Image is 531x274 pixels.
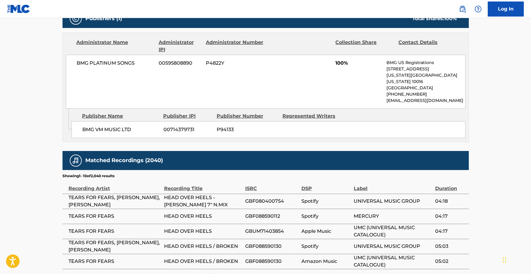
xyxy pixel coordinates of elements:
img: Publishers [72,15,79,22]
div: Help [472,3,484,15]
img: MLC Logo [7,5,30,13]
span: BMG VM MUSIC LTD [82,126,159,133]
span: HEAD OVER HEELS [164,213,242,220]
h5: Matched Recordings (2040) [85,157,163,164]
p: [PHONE_NUMBER] [386,91,465,97]
span: UMC (UNIVERSAL MUSIC CATALOGUE) [354,224,432,239]
span: 100% [335,60,382,67]
div: Publisher IPI [163,112,212,120]
span: Spotify [301,198,351,205]
span: TEARS FOR FEARS [69,258,161,265]
p: [US_STATE][GEOGRAPHIC_DATA][US_STATE] 10016 [386,72,465,85]
span: GBF088590130 [245,258,298,265]
div: Publisher Name [82,112,159,120]
p: [GEOGRAPHIC_DATA] [386,85,465,91]
span: Apple Music [301,228,351,235]
div: Collection Share [335,39,394,53]
span: HEAD OVER HEELS - [PERSON_NAME] 7" N.MIX [164,194,242,208]
a: Public Search [456,3,468,15]
span: GBUM71403854 [245,228,298,235]
div: Administrator IPI [159,39,201,53]
span: 100 % [444,16,457,21]
p: BMG US Registrations [386,60,465,66]
span: 05:03 [435,243,466,250]
span: HEAD OVER HEELS / BROKEN [164,258,242,265]
a: Log In [488,2,524,17]
span: MERCURY [354,213,432,220]
iframe: Chat Widget [501,245,531,274]
p: [STREET_ADDRESS] [386,66,465,72]
span: HEAD OVER HEELS / BROKEN [164,243,242,250]
span: TEARS FOR FEARS, [PERSON_NAME], [PERSON_NAME] [69,194,161,208]
span: TEARS FOR FEARS [69,213,161,220]
img: search [459,5,466,13]
p: Showing 1 - 10 of 2,040 results [63,173,114,179]
span: 04:17 [435,228,466,235]
span: UMC (UNIVERSAL MUSIC CATALOGUE) [354,254,432,269]
span: BMG PLATINUM SONGS [77,60,154,67]
span: UNIVERSAL MUSIC GROUP [354,198,432,205]
div: Drag [503,251,506,269]
div: DSP [301,179,351,192]
span: Spotify [301,213,351,220]
span: TEARS FOR FEARS, [PERSON_NAME], [PERSON_NAME] [69,239,161,254]
div: ISRC [245,179,298,192]
span: GBF088590112 [245,213,298,220]
span: 04:17 [435,213,466,220]
div: Recording Title [164,179,242,192]
div: Contact Details [398,39,457,53]
span: HEAD OVER HEELS [164,228,242,235]
span: 05:02 [435,258,466,265]
span: P94133 [217,126,278,133]
div: Duration [435,179,466,192]
div: Administrator Number [206,39,264,53]
div: Represented Writers [282,112,344,120]
span: Amazon Music [301,258,351,265]
div: Publisher Number [217,112,278,120]
span: P4822Y [206,60,264,67]
div: Label [354,179,432,192]
span: UNIVERSAL MUSIC GROUP [354,243,432,250]
img: help [475,5,482,13]
span: 00595808890 [159,60,201,67]
span: Spotify [301,243,351,250]
span: 00714379731 [163,126,212,133]
span: GBF088590130 [245,243,298,250]
span: GBF080400754 [245,198,298,205]
div: Recording Artist [69,179,161,192]
div: Total shares: [412,15,457,22]
p: [EMAIL_ADDRESS][DOMAIN_NAME] [386,97,465,104]
div: Administrator Name [76,39,154,53]
span: TEARS FOR FEARS [69,228,161,235]
h5: Publishers (1) [85,15,122,22]
img: Matched Recordings [72,157,79,164]
span: 04:18 [435,198,466,205]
